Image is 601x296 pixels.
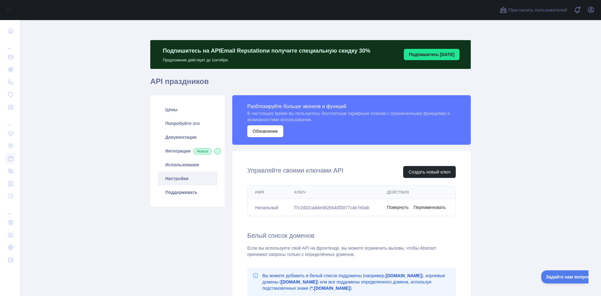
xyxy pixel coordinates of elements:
[262,273,386,278] font: Вы можете добавить в белый список поддомены (например,
[158,130,217,144] a: Документация
[220,48,266,54] font: Email Reputation
[404,49,460,60] button: Подпишитесь [DATE]
[409,52,455,57] font: Подпишитесь [DATE]
[262,279,431,291] font: ) или все поддомены определенного домена, используя подстановочные знаки (
[165,135,197,140] font: Документация
[228,58,229,62] font: .
[158,172,217,185] a: Настройки
[387,205,408,210] font: Повернуть
[294,190,306,195] font: Ключ
[253,129,278,134] font: Обновление
[165,190,198,195] font: Поддерживать
[165,162,199,167] font: Использование
[387,204,408,210] button: Повернуть
[165,107,177,112] font: Цены
[247,111,450,122] font: В настоящее время вы пользуетесь бесплатным тарифным планом с ограниченными функциями и возможнос...
[281,279,317,284] font: [DOMAIN_NAME]
[247,246,436,257] font: Если вы используете свой API на фронтенде, вы можете ограничить вызовы, чтобы Abstract принимал з...
[165,148,191,153] font: Интеграции
[150,77,209,86] font: API праздников
[247,167,343,174] font: Управляйте своими ключами API
[197,149,208,153] font: Новые
[8,45,11,50] font: ...
[158,158,217,172] a: Использование
[247,232,314,239] font: Белый список доменов
[414,205,446,210] font: Переименовать
[214,58,228,62] font: октября
[158,117,217,130] a: Попробуйте это
[408,169,450,174] font: Создать новый ключ
[158,144,217,158] a: ИнтеграцииНовые
[247,104,346,109] font: Разблокируйте больше звонков и функций
[414,204,446,210] button: Переименовать
[8,122,11,126] font: ...
[386,273,422,278] font: [DOMAIN_NAME]
[163,58,214,62] font: Предложение действует до 1
[508,7,567,13] font: Пригласить пользователей
[158,185,217,199] a: Поддерживать
[165,121,200,126] font: Попробуйте это
[266,48,357,54] font: и получите специальную скидку
[498,5,568,15] button: Пригласить пользователей
[403,166,456,178] button: Создать новый ключ
[387,190,409,195] font: Действия
[247,125,283,137] button: Обновление
[255,190,264,195] font: Имя
[359,48,365,54] font: 30
[541,270,588,283] iframe: Переключить поддержку клиентов
[165,176,188,181] font: Настройки
[350,286,353,291] font: ).
[311,286,350,291] font: *.[DOMAIN_NAME]
[5,4,49,9] font: Задайте нам вопрос
[294,205,369,210] font: f7c2d32cad4e462bb4df3077c4e7e0ab
[8,211,11,215] font: ...
[255,205,278,210] font: Начальный
[163,48,220,54] font: Подпишитесь на API
[158,103,217,117] a: Цены
[365,48,370,54] font: %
